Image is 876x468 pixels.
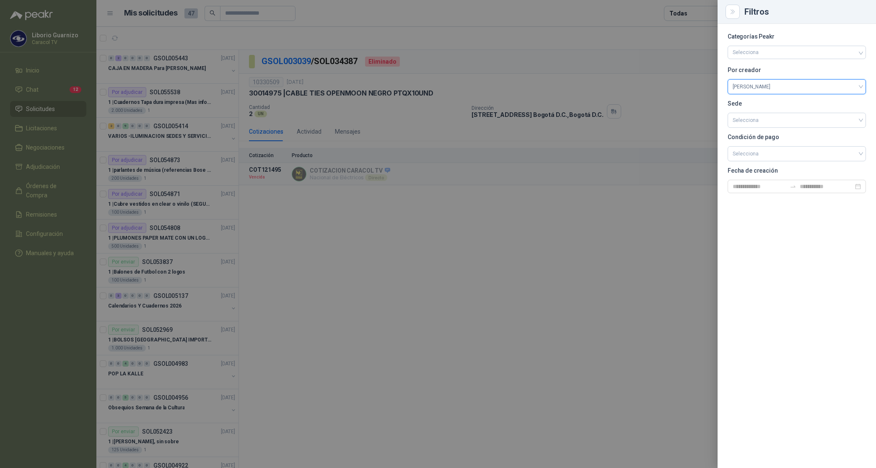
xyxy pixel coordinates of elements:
[744,8,866,16] div: Filtros
[728,134,866,140] p: Condición de pago
[728,34,866,39] p: Categorías Peakr
[728,101,866,106] p: Sede
[728,7,738,17] button: Close
[790,183,796,190] span: to
[728,67,866,72] p: Por creador
[733,80,861,93] span: Liborio Guarnizo
[790,183,796,190] span: swap-right
[728,168,866,173] p: Fecha de creación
